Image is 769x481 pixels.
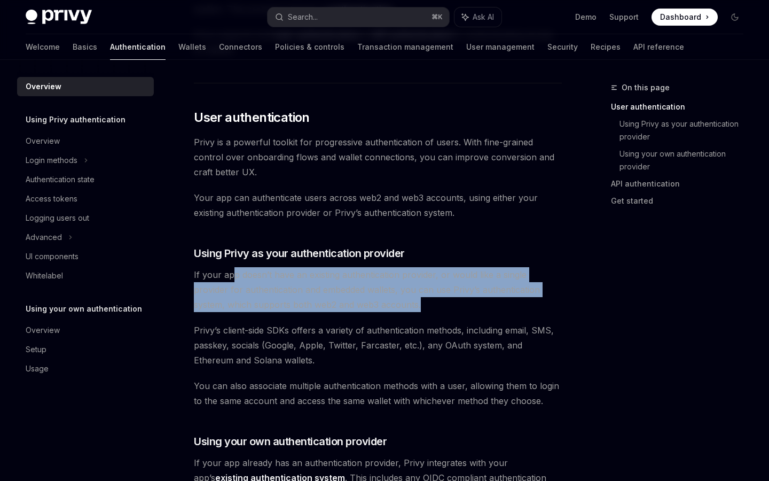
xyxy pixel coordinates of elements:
[194,434,387,449] span: Using your own authentication provider
[431,13,443,21] span: ⌘ K
[178,34,206,60] a: Wallets
[268,7,449,27] button: Search...⌘K
[26,173,95,186] div: Authentication state
[26,113,125,126] h5: Using Privy authentication
[17,131,154,151] a: Overview
[194,378,562,408] span: You can also associate multiple authentication methods with a user, allowing them to login to the...
[219,34,262,60] a: Connectors
[26,34,60,60] a: Welcome
[726,9,743,26] button: Toggle dark mode
[26,302,142,315] h5: Using your own authentication
[26,250,79,263] div: UI components
[194,109,310,126] span: User authentication
[26,362,49,375] div: Usage
[194,246,405,261] span: Using Privy as your authentication provider
[73,34,97,60] a: Basics
[26,324,60,337] div: Overview
[26,192,77,205] div: Access tokens
[17,266,154,285] a: Whitelabel
[454,7,501,27] button: Ask AI
[575,12,597,22] a: Demo
[194,323,562,368] span: Privy’s client-side SDKs offers a variety of authentication methods, including email, SMS, passke...
[26,10,92,25] img: dark logo
[26,212,89,224] div: Logging users out
[194,135,562,180] span: Privy is a powerful toolkit for progressive authentication of users. With fine-grained control ov...
[622,81,670,94] span: On this page
[633,34,684,60] a: API reference
[26,80,61,93] div: Overview
[17,359,154,378] a: Usage
[611,192,752,210] a: Get started
[288,11,318,24] div: Search...
[17,340,154,359] a: Setup
[17,77,154,96] a: Overview
[194,267,562,312] span: If your app doesn’t have an existing authentication provider, or would like a single provider for...
[17,208,154,228] a: Logging users out
[652,9,718,26] a: Dashboard
[17,189,154,208] a: Access tokens
[17,321,154,340] a: Overview
[609,12,639,22] a: Support
[473,12,494,22] span: Ask AI
[611,175,752,192] a: API authentication
[194,190,562,220] span: Your app can authenticate users across web2 and web3 accounts, using either your existing authent...
[619,115,752,145] a: Using Privy as your authentication provider
[26,135,60,148] div: Overview
[619,145,752,175] a: Using your own authentication provider
[26,269,63,282] div: Whitelabel
[26,231,62,244] div: Advanced
[26,154,77,167] div: Login methods
[660,12,701,22] span: Dashboard
[611,98,752,115] a: User authentication
[26,343,46,356] div: Setup
[591,34,621,60] a: Recipes
[17,170,154,189] a: Authentication state
[466,34,535,60] a: User management
[17,247,154,266] a: UI components
[357,34,453,60] a: Transaction management
[275,34,344,60] a: Policies & controls
[547,34,578,60] a: Security
[110,34,166,60] a: Authentication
